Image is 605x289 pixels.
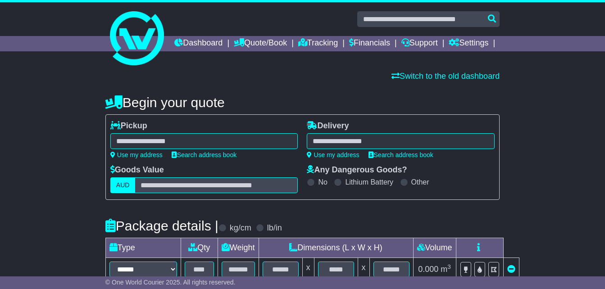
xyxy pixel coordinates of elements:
span: m [441,265,451,274]
td: Weight [218,238,259,258]
label: Delivery [307,121,349,131]
td: Qty [181,238,218,258]
a: Settings [449,36,488,51]
td: x [302,258,314,281]
label: Any Dangerous Goods? [307,165,407,175]
span: © One World Courier 2025. All rights reserved. [105,279,236,286]
h4: Package details | [105,218,218,233]
a: Switch to the old dashboard [391,72,500,81]
label: Pickup [110,121,147,131]
label: Other [411,178,429,186]
h4: Begin your quote [105,95,500,110]
a: Tracking [298,36,338,51]
td: Dimensions (L x W x H) [259,238,413,258]
a: Remove this item [507,265,515,274]
label: No [318,178,327,186]
a: Quote/Book [234,36,287,51]
a: Use my address [307,151,359,158]
label: AUD [110,177,136,193]
label: lb/in [267,223,282,233]
sup: 3 [447,263,451,270]
label: kg/cm [230,223,251,233]
label: Lithium Battery [345,178,393,186]
a: Use my address [110,151,163,158]
a: Search address book [172,151,237,158]
a: Search address book [368,151,433,158]
a: Financials [349,36,390,51]
span: 0.000 [418,265,438,274]
a: Support [401,36,438,51]
label: Goods Value [110,165,164,175]
td: Type [105,238,181,258]
a: Dashboard [174,36,223,51]
td: x [358,258,369,281]
td: Volume [413,238,456,258]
